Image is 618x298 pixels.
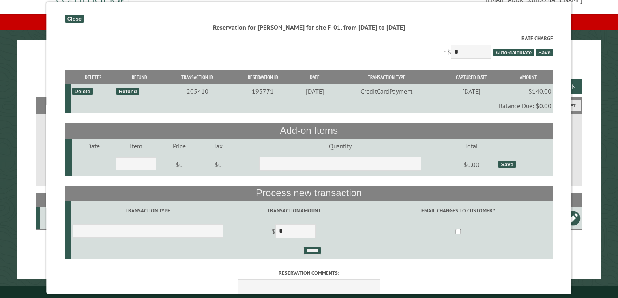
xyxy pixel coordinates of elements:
td: $140.00 [504,84,553,99]
th: Captured Date [439,70,504,84]
th: Process new transaction [65,186,553,201]
div: Save [499,161,516,168]
h2: Filters [36,97,583,113]
h1: Reservations [36,53,583,75]
td: Tax [202,139,235,153]
div: Close [65,15,84,23]
div: Refund [116,88,139,95]
span: Save [536,49,553,56]
label: Transaction Type [73,207,223,214]
div: F-01 [43,214,87,222]
label: Rate Charge [65,34,553,42]
label: Transaction Amount [226,207,363,214]
th: Reservation ID [231,70,295,84]
td: Date [72,139,115,153]
td: $0.00 [446,153,498,176]
th: Amount [504,70,553,84]
th: Add-on Items [65,123,553,138]
td: 195771 [231,84,295,99]
th: Delete? [71,70,115,84]
div: Reservation for [PERSON_NAME] for site F-01, from [DATE] to [DATE] [65,23,553,32]
td: Item [115,139,157,153]
td: 205410 [164,84,231,99]
td: Balance Due: $0.00 [71,99,553,113]
th: Site [40,193,88,207]
td: CreditCardPayment [335,84,438,99]
td: $0 [158,153,202,176]
th: Transaction Type [335,70,438,84]
td: [DATE] [295,84,335,99]
label: Email changes to customer? [365,207,552,214]
td: $0 [202,153,235,176]
th: Date [295,70,335,84]
td: [DATE] [439,84,504,99]
th: Refund [115,70,164,84]
td: Total [446,139,498,153]
small: © Campground Commander LLC. All rights reserved. [263,289,355,294]
td: Price [158,139,202,153]
div: : $ [65,34,553,61]
td: Quantity [235,139,445,153]
td: $ [225,221,364,243]
label: Reservation comments: [65,269,553,277]
div: Delete [72,88,93,95]
span: Auto-calculate [493,49,534,56]
th: Transaction ID [164,70,231,84]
